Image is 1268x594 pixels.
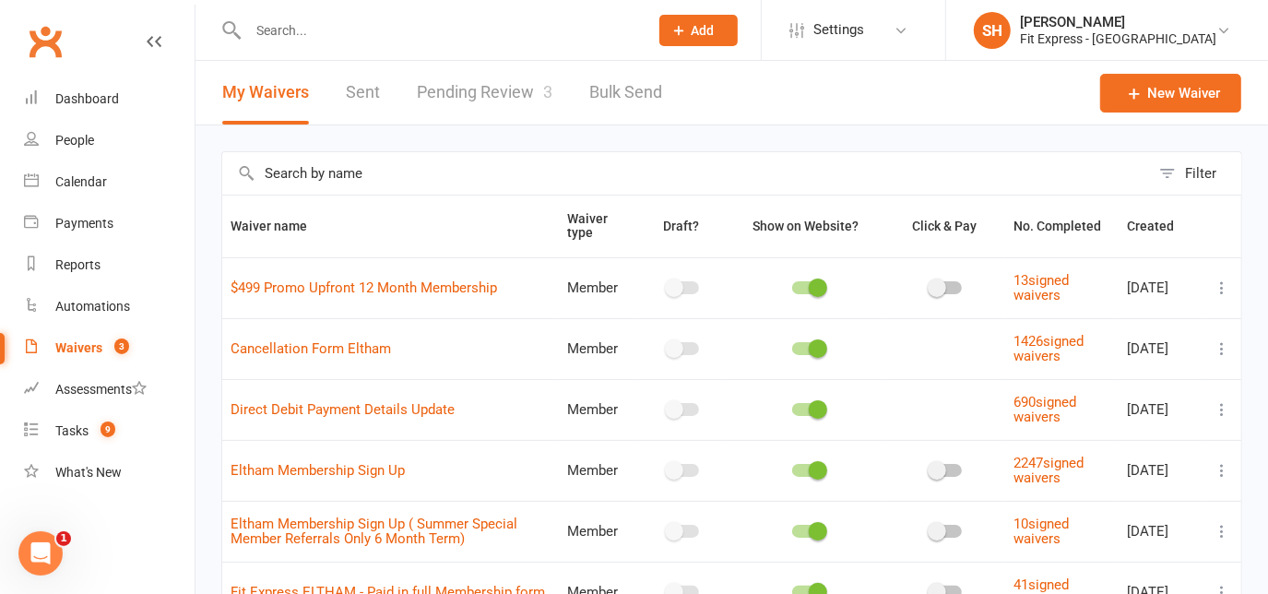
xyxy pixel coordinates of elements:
a: Assessments [24,369,195,410]
input: Search... [243,18,635,43]
div: Reports [55,257,101,272]
div: SH [974,12,1011,49]
button: My Waivers [222,61,309,125]
button: Add [659,15,738,46]
a: Pending Review3 [417,61,552,125]
a: What's New [24,452,195,493]
a: 2247signed waivers [1013,455,1084,487]
span: Created [1127,219,1194,233]
a: Waivers 3 [24,327,195,369]
button: Show on Website? [736,215,879,237]
input: Search by name [222,152,1150,195]
a: Eltham Membership Sign Up ( Summer Special Member Referrals Only 6 Month Term) [231,516,517,548]
a: Dashboard [24,78,195,120]
span: Show on Website? [753,219,859,233]
td: Member [559,257,638,318]
button: Waiver name [231,215,327,237]
div: Dashboard [55,91,119,106]
span: Waiver name [231,219,327,233]
div: Calendar [55,174,107,189]
button: Filter [1150,152,1241,195]
a: Eltham Membership Sign Up [231,462,405,479]
span: Draft? [663,219,699,233]
th: No. Completed [1005,196,1119,257]
div: Waivers [55,340,102,355]
a: Automations [24,286,195,327]
a: New Waiver [1100,74,1241,113]
a: Bulk Send [589,61,662,125]
a: Calendar [24,161,195,203]
a: Tasks 9 [24,410,195,452]
td: Member [559,379,638,440]
td: [DATE] [1119,379,1203,440]
a: People [24,120,195,161]
div: People [55,133,94,148]
th: Waiver type [559,196,638,257]
td: [DATE] [1119,501,1203,562]
span: 9 [101,422,115,437]
a: 1426signed waivers [1013,333,1084,365]
a: 10signed waivers [1013,516,1069,548]
span: 3 [543,82,552,101]
button: Draft? [646,215,719,237]
button: Click & Pay [895,215,997,237]
td: [DATE] [1119,440,1203,501]
span: 3 [114,339,129,354]
a: Sent [346,61,380,125]
span: Settings [813,9,864,51]
div: Assessments [55,382,147,397]
div: Filter [1185,162,1216,184]
span: Click & Pay [912,219,977,233]
td: Member [559,501,638,562]
td: Member [559,440,638,501]
div: Payments [55,216,113,231]
iframe: Intercom live chat [18,531,63,576]
div: What's New [55,465,122,480]
td: [DATE] [1119,318,1203,379]
div: Tasks [55,423,89,438]
button: Created [1127,215,1194,237]
a: Cancellation Form Eltham [231,340,391,357]
div: Automations [55,299,130,314]
a: $499 Promo Upfront 12 Month Membership [231,279,497,296]
td: [DATE] [1119,257,1203,318]
a: Clubworx [22,18,68,65]
span: Add [692,23,715,38]
td: Member [559,318,638,379]
a: Payments [24,203,195,244]
a: Direct Debit Payment Details Update [231,401,455,418]
span: 1 [56,531,71,546]
a: 13signed waivers [1013,272,1069,304]
a: 690signed waivers [1013,394,1076,426]
div: [PERSON_NAME] [1020,14,1216,30]
div: Fit Express - [GEOGRAPHIC_DATA] [1020,30,1216,47]
a: Reports [24,244,195,286]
